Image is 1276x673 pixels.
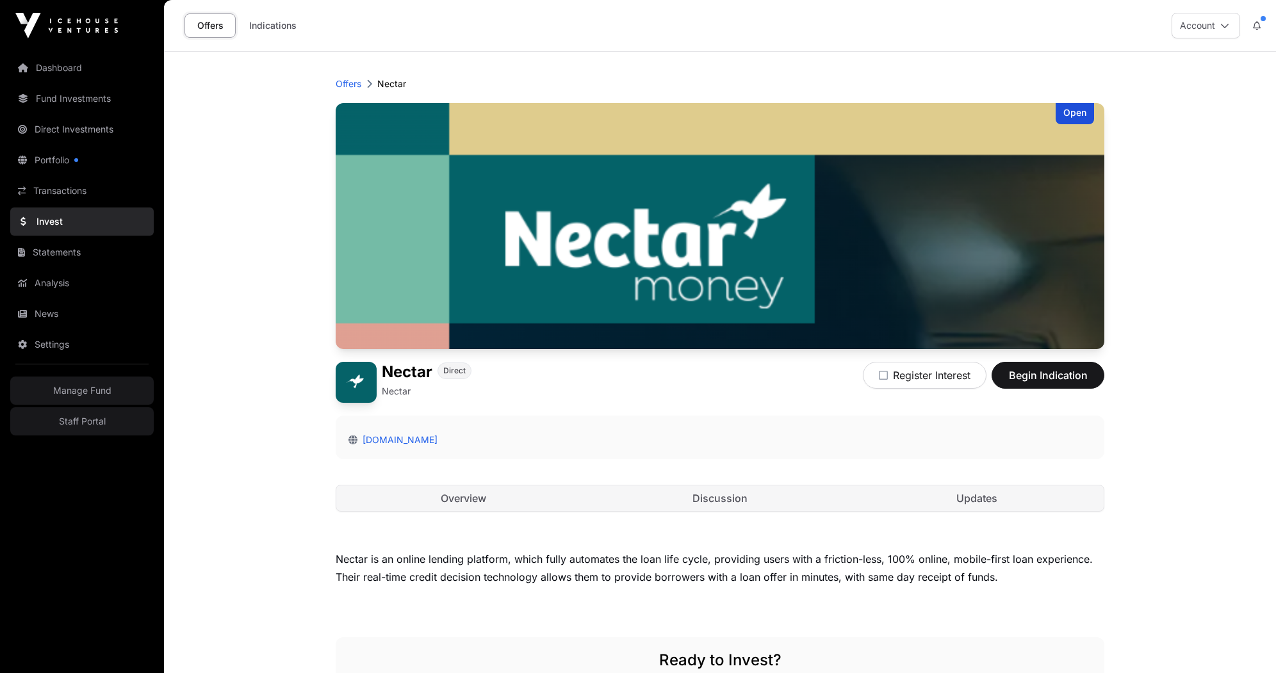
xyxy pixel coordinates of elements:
img: Nectar [336,362,377,403]
a: [DOMAIN_NAME] [357,434,438,445]
a: Begin Indication [992,375,1104,387]
a: Offers [184,13,236,38]
a: Analysis [10,269,154,297]
a: Fund Investments [10,85,154,113]
a: Direct Investments [10,115,154,143]
img: Nectar [336,103,1104,349]
a: Portfolio [10,146,154,174]
button: Account [1172,13,1240,38]
span: Begin Indication [1008,368,1088,383]
a: Settings [10,330,154,359]
a: Overview [336,485,591,511]
nav: Tabs [336,485,1104,511]
div: Open [1056,103,1094,124]
p: Nectar [377,77,406,90]
a: Discussion [593,485,847,511]
a: Staff Portal [10,407,154,435]
a: Offers [336,77,361,90]
a: Dashboard [10,54,154,82]
a: Invest [10,207,154,236]
h1: Nectar [382,362,432,382]
button: Begin Indication [992,362,1104,389]
h2: Ready to Invest? [348,650,1092,670]
a: Statements [10,238,154,266]
div: Nectar is an online lending platform, which fully automates the loan life cycle, providing users ... [336,550,1104,586]
span: Direct [443,366,466,376]
a: Indications [241,13,305,38]
a: Manage Fund [10,377,154,405]
img: Icehouse Ventures Logo [15,13,118,38]
p: Nectar [382,385,411,398]
button: Register Interest [863,362,986,389]
a: Updates [849,485,1104,511]
a: Transactions [10,177,154,205]
a: News [10,300,154,328]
